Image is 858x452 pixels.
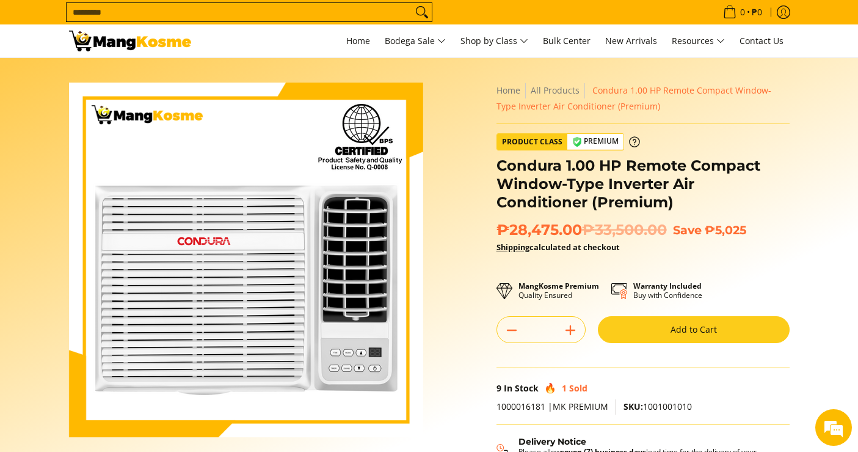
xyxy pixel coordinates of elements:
[605,35,657,46] span: New Arrivals
[556,320,585,340] button: Add
[379,24,452,57] a: Bodega Sale
[69,31,191,51] img: Condura Compact Inverter Aircon 1 HP - Class B l Mang Kosme
[496,84,520,96] a: Home
[340,24,376,57] a: Home
[624,401,643,412] span: SKU:
[346,35,370,46] span: Home
[496,84,771,112] span: Condura 1.00 HP Remote Compact Window-Type Inverter Air Conditioner (Premium)
[496,133,640,150] a: Product Class Premium
[750,8,764,17] span: ₱0
[69,83,423,437] img: Condura 1.00 HP Remote Compact Window-Type Inverter Air Conditioner (Premium)
[633,281,702,291] strong: Warranty Included
[633,281,702,300] p: Buy with Confidence
[740,35,783,46] span: Contact Us
[562,382,567,394] span: 1
[203,24,790,57] nav: Main Menu
[496,242,620,253] strong: calculated at checkout
[705,223,746,237] span: ₱5,025
[496,382,501,394] span: 9
[569,382,587,394] span: Sold
[412,3,432,21] button: Search
[496,401,608,412] span: 1000016181 |MK PREMIUM
[496,242,529,253] a: Shipping
[599,24,663,57] a: New Arrivals
[673,223,702,237] span: Save
[496,157,790,212] h1: Condura 1.00 HP Remote Compact Window-Type Inverter Air Conditioner (Premium)
[504,382,539,394] span: In Stock
[531,84,580,96] a: All Products
[719,6,766,19] span: •
[666,24,731,57] a: Resources
[543,35,591,46] span: Bulk Center
[537,24,597,57] a: Bulk Center
[454,24,534,57] a: Shop by Class
[497,134,567,150] span: Product Class
[496,83,790,114] nav: Breadcrumbs
[598,316,790,343] button: Add to Cart
[738,8,747,17] span: 0
[497,320,526,340] button: Subtract
[567,134,624,149] span: Premium
[672,34,725,49] span: Resources
[496,221,667,239] span: ₱28,475.00
[582,221,667,239] del: ₱33,500.00
[460,34,528,49] span: Shop by Class
[518,281,599,300] p: Quality Ensured
[518,281,599,291] strong: MangKosme Premium
[733,24,790,57] a: Contact Us
[572,137,582,147] img: premium-badge-icon.webp
[518,436,586,447] strong: Delivery Notice
[385,34,446,49] span: Bodega Sale
[624,401,692,412] span: 1001001010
